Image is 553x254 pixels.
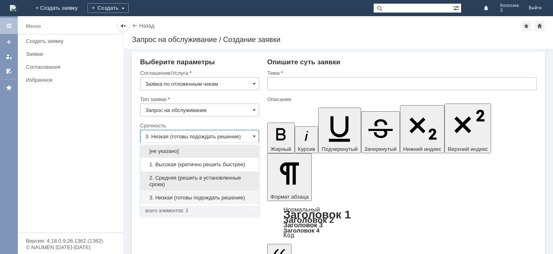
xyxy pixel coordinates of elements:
[145,161,254,168] span: 1. Высокая (критично решить быстрее)
[140,97,257,102] div: Тип заявки
[26,38,118,44] div: Создать заявку
[267,58,340,66] span: Опишите суть заявки
[283,221,323,229] a: Заголовок 3
[23,35,121,47] a: Создать заявку
[267,97,535,102] div: Описание
[270,146,291,152] span: Жирный
[270,194,308,200] span: Формат абзаца
[448,146,488,152] span: Верхний индекс
[26,238,115,243] div: Версия: 4.18.0.9.26.1362 (1362)
[364,146,397,152] span: Зачеркнутый
[26,51,118,57] div: Заявки
[445,104,491,153] button: Верхний индекс
[453,4,461,11] span: Расширенный поиск
[2,36,15,49] a: Создать заявку
[403,146,442,152] span: Нижний индекс
[298,146,315,152] span: Курсив
[23,61,121,73] a: Согласования
[140,70,257,76] div: Соглашение/Услуга
[145,175,254,188] span: 2. Средняя (решить в установленные сроки)
[361,111,400,153] button: Зачеркнутый
[283,227,319,234] a: Заголовок 4
[10,5,16,11] img: logo
[321,146,357,152] span: Подчеркнутый
[139,23,154,29] a: Назад
[318,108,361,153] button: Подчеркнутый
[521,21,531,31] div: Добавить в избранное
[283,215,334,224] a: Заголовок 2
[500,3,519,8] span: Колхозка
[500,8,519,13] span: 3
[2,50,15,63] a: Мои заявки
[23,48,121,60] a: Заявки
[26,77,109,83] div: Избранное
[400,105,445,153] button: Нижний индекс
[140,58,215,66] span: Выберите параметры
[267,207,537,238] div: Формат абзаца
[145,148,254,155] span: [не указано]
[283,232,294,239] a: Код
[10,5,16,11] a: Перейти на домашнюю страницу
[295,126,319,153] button: Курсив
[267,153,312,201] button: Формат абзаца
[267,70,535,76] div: Тема
[283,208,351,221] a: Заголовок 1
[132,36,545,44] div: Запрос на обслуживание / Создание заявки
[535,21,544,31] div: Сделать домашней страницей
[118,21,128,31] div: Скрыть меню
[2,65,15,78] a: Мои согласования
[145,195,254,201] span: 3. Низкая (готовы подождать решение)
[26,64,118,70] div: Согласования
[87,3,129,13] div: Создать
[26,21,41,31] div: Меню
[26,245,115,250] div: © NAUMEN [DATE]-[DATE]
[267,123,295,153] button: Жирный
[145,207,254,214] div: всего элементов: 3
[140,123,257,128] div: Срочность
[283,206,320,213] a: Нормальный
